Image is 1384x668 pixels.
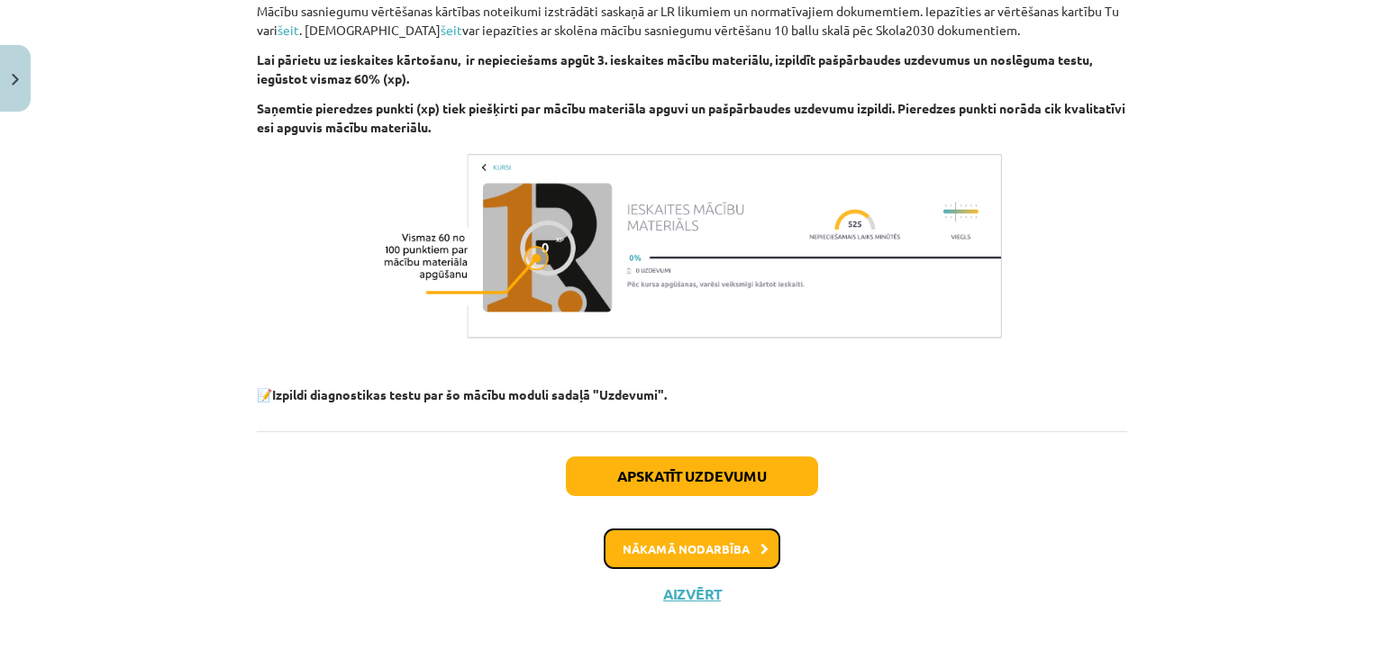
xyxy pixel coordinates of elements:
button: Aizvērt [658,585,726,603]
button: Nākamā nodarbība [604,528,780,570]
a: šeit [278,22,299,38]
p: Mācību sasniegumu vērtēšanas kārtības noteikumi izstrādāti saskaņā ar LR likumiem un normatīvajie... [257,2,1127,40]
p: 📝 [257,385,1127,404]
img: icon-close-lesson-0947bae3869378f0d4975bcd49f059093ad1ed9edebbc8119c70593378902aed.svg [12,74,19,86]
button: Apskatīt uzdevumu [566,456,818,496]
b: Lai pārietu uz ieskaites kārtošanu, ir nepieciešams apgūt 3. ieskaites mācību materiālu, izpildīt... [257,51,1092,86]
b: Saņemtie pieredzes punkti (xp) tiek piešķirti par mācību materiāla apguvi un pašpārbaudes uzdevum... [257,100,1125,135]
strong: Izpildi diagnostikas testu par šo mācību moduli sadaļā "Uzdevumi". [272,386,667,402]
a: šeit [441,22,462,38]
